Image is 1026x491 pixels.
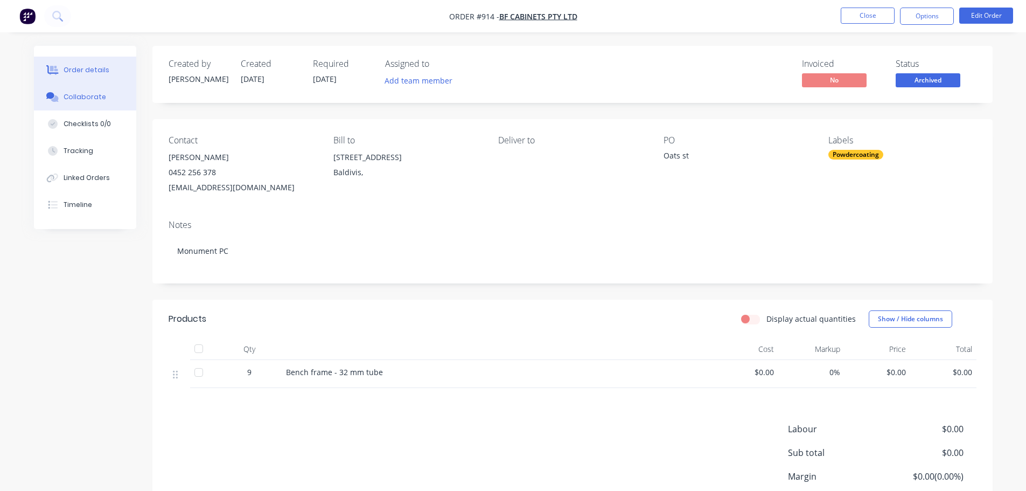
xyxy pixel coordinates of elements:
div: [STREET_ADDRESS]Baldivis, [333,150,481,184]
div: Timeline [64,200,92,210]
div: Linked Orders [64,173,110,183]
div: Collaborate [64,92,106,102]
div: Products [169,313,206,326]
div: Bill to [333,135,481,146]
button: Show / Hide columns [869,310,952,328]
button: Add team member [385,73,458,88]
span: [DATE] [313,74,337,84]
div: Contact [169,135,316,146]
span: $0.00 [915,366,972,378]
label: Display actual quantities [766,313,856,324]
button: Checklists 0/0 [34,110,136,137]
span: $0.00 [883,446,963,459]
span: [DATE] [241,74,264,84]
div: Tracking [64,146,93,156]
button: Order details [34,57,136,84]
span: Archived [896,73,960,87]
div: Deliver to [498,135,646,146]
div: Qty [217,338,282,360]
div: [STREET_ADDRESS] [333,150,481,165]
div: PO [664,135,811,146]
div: Baldivis, [333,165,481,180]
span: $0.00 [883,423,963,435]
div: Created by [169,59,228,69]
span: $0.00 ( 0.00 %) [883,470,963,483]
button: Linked Orders [34,164,136,191]
div: Markup [778,338,844,360]
span: Sub total [788,446,884,459]
span: $0.00 [849,366,906,378]
button: Collaborate [34,84,136,110]
span: $0.00 [717,366,774,378]
div: [EMAIL_ADDRESS][DOMAIN_NAME] [169,180,316,195]
div: Price [844,338,911,360]
div: Order details [64,65,109,75]
span: 9 [247,366,252,378]
div: Created [241,59,300,69]
div: Powdercoating [828,150,883,160]
div: Labels [828,135,976,146]
div: 0452 256 378 [169,165,316,180]
span: Labour [788,423,884,435]
div: Cost [713,338,779,360]
span: 0% [783,366,840,378]
span: Margin [788,470,884,483]
div: [PERSON_NAME]0452 256 378[EMAIL_ADDRESS][DOMAIN_NAME] [169,150,316,195]
button: Edit Order [959,8,1013,24]
div: Status [896,59,976,69]
div: Checklists 0/0 [64,119,111,129]
div: [PERSON_NAME] [169,73,228,85]
button: Tracking [34,137,136,164]
div: Invoiced [802,59,883,69]
div: Oats st [664,150,798,165]
img: Factory [19,8,36,24]
button: Timeline [34,191,136,218]
button: Add team member [379,73,458,88]
button: Options [900,8,954,25]
div: Monument PC [169,234,976,267]
span: Order #914 - [449,11,499,22]
div: Total [910,338,976,360]
span: No [802,73,867,87]
div: Assigned to [385,59,493,69]
div: Required [313,59,372,69]
span: Bench frame - 32 mm tube [286,367,383,377]
div: Notes [169,220,976,230]
div: [PERSON_NAME] [169,150,316,165]
button: Close [841,8,895,24]
a: BF Cabinets PTY LTD [499,11,577,22]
